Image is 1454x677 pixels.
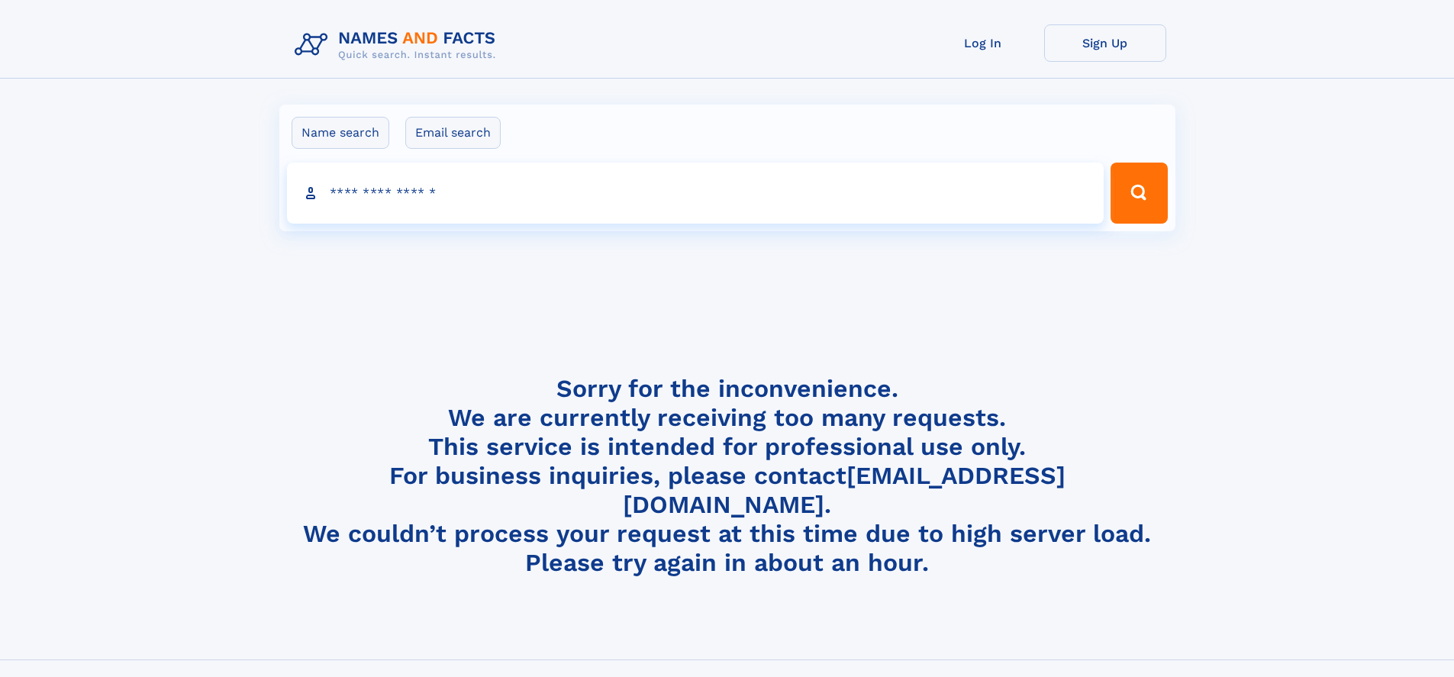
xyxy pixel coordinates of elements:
[405,117,501,149] label: Email search
[922,24,1044,62] a: Log In
[289,374,1166,578] h4: Sorry for the inconvenience. We are currently receiving too many requests. This service is intend...
[292,117,389,149] label: Name search
[1044,24,1166,62] a: Sign Up
[623,461,1066,519] a: [EMAIL_ADDRESS][DOMAIN_NAME]
[287,163,1104,224] input: search input
[289,24,508,66] img: Logo Names and Facts
[1111,163,1167,224] button: Search Button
